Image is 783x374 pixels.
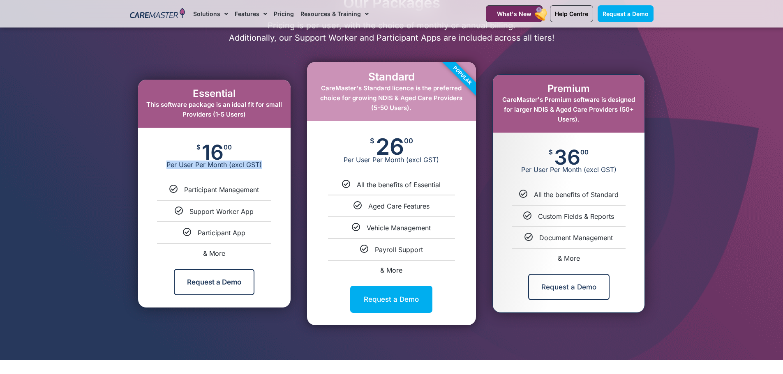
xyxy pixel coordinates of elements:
[370,138,374,145] span: $
[198,229,245,237] span: Participant App
[357,181,441,189] span: All the benefits of Essential
[130,8,185,20] img: CareMaster Logo
[554,149,580,165] span: 36
[138,161,291,169] span: Per User Per Month (excl GST)
[404,138,413,145] span: 00
[580,149,589,155] span: 00
[549,149,553,155] span: $
[502,96,635,123] span: CareMaster's Premium software is designed for larger NDIS & Aged Care Providers (50+ Users).
[202,144,224,161] span: 16
[558,254,580,262] span: & More
[376,138,404,156] span: 26
[486,5,543,22] a: What's New
[307,156,476,164] span: Per User Per Month (excl GST)
[189,207,254,216] span: Support Worker App
[603,10,649,17] span: Request a Demo
[184,186,259,194] span: Participant Management
[380,266,402,274] span: & More
[320,84,462,112] span: CareMaster's Standard licence is the preferred choice for growing NDIS & Aged Care Providers (5-5...
[598,5,654,22] a: Request a Demo
[416,29,509,122] div: Popular
[497,10,531,17] span: What's New
[493,165,644,174] span: Per User Per Month (excl GST)
[146,88,282,100] h2: Essential
[368,202,430,210] span: Aged Care Features
[315,70,468,83] h2: Standard
[224,144,232,150] span: 00
[528,274,610,300] a: Request a Demo
[501,83,636,95] h2: Premium
[550,5,593,22] a: Help Centre
[534,190,619,199] span: All the benefits of Standard
[539,234,613,242] span: Document Management
[126,19,658,44] p: Pricing is per user, with the choice of monthly or annual billing. Additionally, our Support Work...
[538,212,614,220] span: Custom Fields & Reports
[555,10,588,17] span: Help Centre
[174,269,254,295] a: Request a Demo
[146,101,282,118] span: This software package is an ideal fit for small Providers (1-5 Users)
[350,286,432,313] a: Request a Demo
[196,144,201,150] span: $
[375,246,423,254] span: Payroll Support
[367,224,431,232] span: Vehicle Management
[203,249,225,257] span: & More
